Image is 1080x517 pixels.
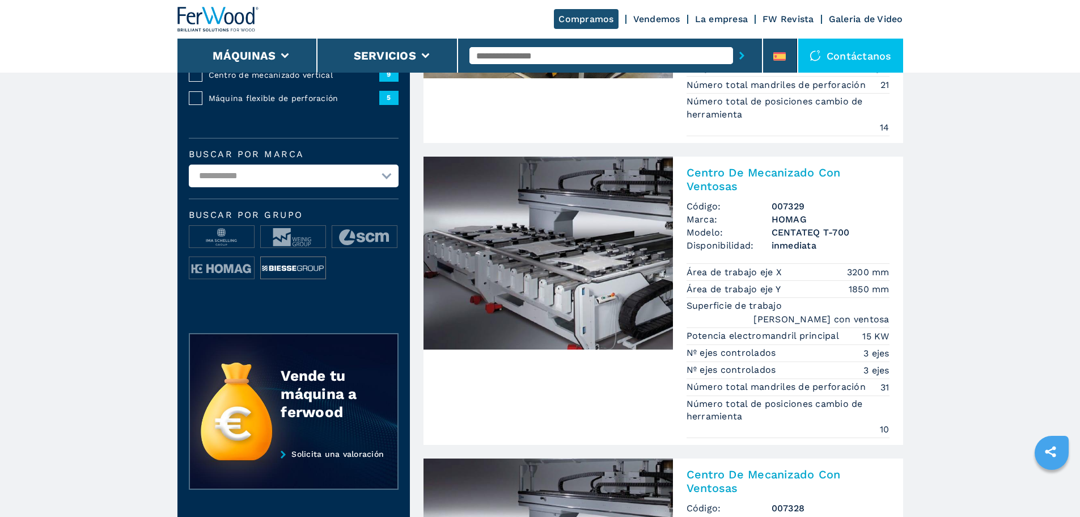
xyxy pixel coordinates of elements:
span: inmediata [772,239,890,252]
h3: HOMAG [772,213,890,226]
span: Centro de mecanizado vertical [209,69,379,81]
div: Vende tu máquina a ferwood [281,367,375,421]
span: Máquina flexible de perforación [209,93,379,104]
h3: CENTATEQ T-700 [772,226,890,239]
img: image [189,226,254,249]
em: 3 ejes [863,364,890,377]
div: Contáctanos [798,39,903,73]
p: Superficie de trabajo [687,300,785,312]
em: [PERSON_NAME] con ventosa [753,313,889,326]
p: Número total de posiciones cambio de herramienta [687,398,890,423]
em: 15 KW [862,330,889,343]
button: Servicios [354,49,416,62]
button: submit-button [733,43,751,69]
em: 1850 mm [849,283,890,296]
em: 10 [880,423,890,436]
p: Nº ejes controlados [687,364,779,376]
img: image [332,226,397,249]
img: Centro De Mecanizado Con Ventosas HOMAG CENTATEQ T-700 [423,157,673,350]
img: Ferwood [177,7,259,32]
img: image [189,257,254,280]
p: Área de trabajo eje Y [687,283,784,296]
em: 31 [880,381,890,394]
img: image [261,226,325,249]
h2: Centro De Mecanizado Con Ventosas [687,166,890,193]
a: Galeria de Video [829,14,903,24]
em: 3200 mm [847,266,890,279]
img: Contáctanos [810,50,821,61]
em: 3 ejes [863,347,890,360]
a: sharethis [1036,438,1065,466]
label: Buscar por marca [189,150,399,159]
p: Área de trabajo eje X [687,266,785,279]
p: Número total de posiciones cambio de herramienta [687,95,890,121]
a: FW Revista [763,14,814,24]
iframe: Chat [1032,466,1071,508]
h3: 007329 [772,200,890,213]
a: Centro De Mecanizado Con Ventosas HOMAG CENTATEQ T-700Centro De Mecanizado Con VentosasCódigo:007... [423,157,903,445]
span: Modelo: [687,226,772,239]
p: Nº ejes controlados [687,347,779,359]
span: Disponibilidad: [687,239,772,252]
a: Vendemos [633,14,680,24]
span: Código: [687,200,772,213]
button: Máquinas [213,49,276,62]
p: Potencia electromandril principal [687,330,842,342]
span: Código: [687,502,772,515]
a: La empresa [695,14,748,24]
span: Buscar por grupo [189,211,399,220]
h3: 007328 [772,502,890,515]
p: Número total mandriles de perforación [687,79,869,91]
a: Compramos [554,9,618,29]
span: 9 [379,68,399,81]
p: Número total mandriles de perforación [687,381,869,393]
img: image [261,257,325,280]
em: 14 [880,121,890,134]
h2: Centro De Mecanizado Con Ventosas [687,468,890,495]
em: 21 [880,78,890,91]
span: Marca: [687,213,772,226]
span: 5 [379,91,399,104]
a: Solicita una valoración [189,449,399,490]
